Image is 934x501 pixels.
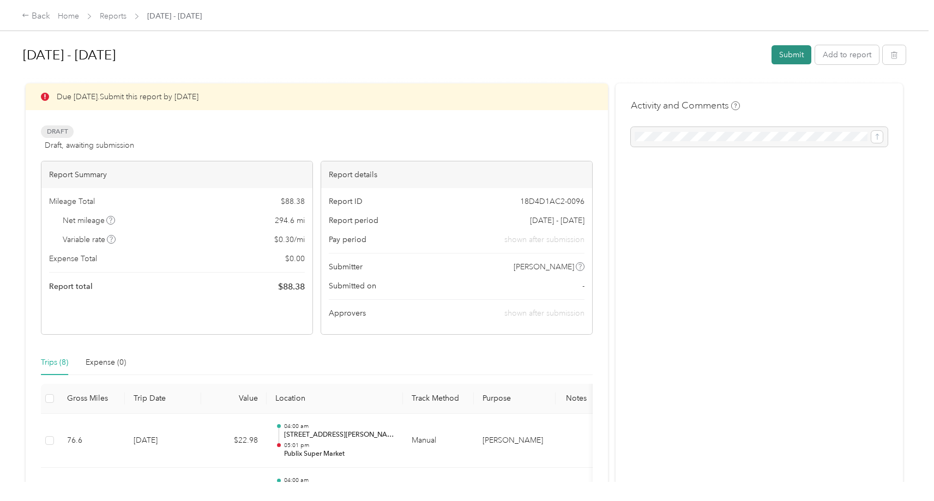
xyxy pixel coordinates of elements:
span: shown after submission [504,234,584,245]
iframe: Everlance-gr Chat Button Frame [873,440,934,501]
button: Submit [772,45,811,64]
span: Report period [329,215,378,226]
p: 04:00 am [284,422,394,430]
th: Notes [556,384,596,414]
div: Report Summary [41,161,312,188]
p: Publix Super Market [284,449,394,459]
span: Approvers [329,307,366,319]
h4: Activity and Comments [631,99,740,112]
th: Track Method [403,384,474,414]
td: Manual [403,414,474,468]
td: Acosta [474,414,556,468]
span: 294.6 mi [275,215,305,226]
span: $ 0.30 / mi [274,234,305,245]
td: [DATE] [125,414,201,468]
span: Submitter [329,261,363,273]
span: 18D4D1AC2-0096 [520,196,584,207]
span: Report total [49,281,93,292]
span: Draft [41,125,74,138]
div: Trips (8) [41,357,68,369]
a: Reports [100,11,126,21]
button: Add to report [815,45,879,64]
th: Value [201,384,267,414]
span: $ 88.38 [281,196,305,207]
span: $ 0.00 [285,253,305,264]
span: Expense Total [49,253,97,264]
span: [DATE] - [DATE] [530,215,584,226]
p: [STREET_ADDRESS][PERSON_NAME][PERSON_NAME] [284,430,394,440]
span: Draft, awaiting submission [45,140,134,151]
p: 05:01 pm [284,442,394,449]
span: Report ID [329,196,363,207]
h1: Sep 16 - 30, 2025 [23,42,764,68]
span: Pay period [329,234,366,245]
div: Back [22,10,50,23]
th: Gross Miles [58,384,125,414]
span: Submitted on [329,280,376,292]
td: $22.98 [201,414,267,468]
span: Variable rate [63,234,116,245]
span: - [582,280,584,292]
span: [DATE] - [DATE] [147,10,202,22]
div: Report details [321,161,592,188]
span: shown after submission [504,309,584,318]
span: Net mileage [63,215,116,226]
th: Trip Date [125,384,201,414]
a: Home [58,11,79,21]
td: 76.6 [58,414,125,468]
span: $ 88.38 [278,280,305,293]
p: 04:00 am [284,476,394,484]
span: [PERSON_NAME] [514,261,574,273]
span: Mileage Total [49,196,95,207]
div: Due [DATE]. Submit this report by [DATE] [26,83,608,110]
th: Location [267,384,403,414]
th: Purpose [474,384,556,414]
div: Expense (0) [86,357,126,369]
